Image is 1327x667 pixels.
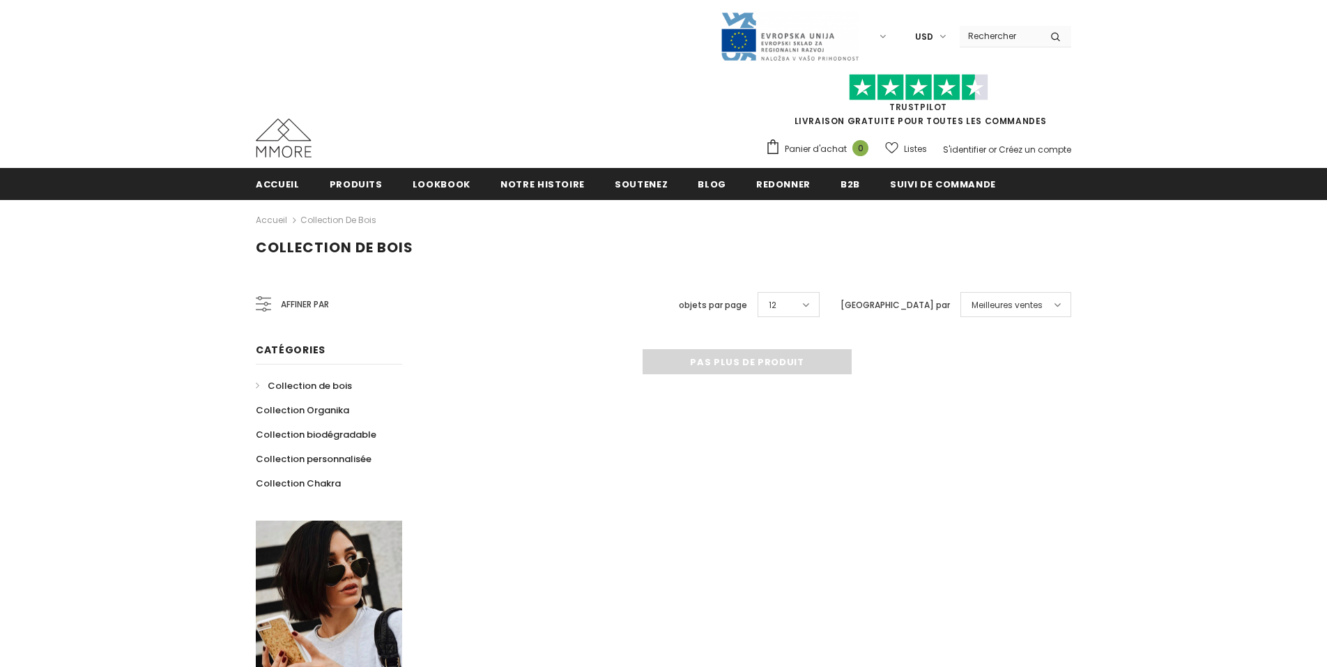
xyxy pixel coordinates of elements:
a: Collection de bois [256,374,352,398]
span: LIVRAISON GRATUITE POUR TOUTES LES COMMANDES [765,80,1071,127]
span: Collection de bois [268,379,352,392]
img: Cas MMORE [256,118,312,158]
a: Créez un compte [999,144,1071,155]
a: Redonner [756,168,811,199]
a: Notre histoire [500,168,585,199]
span: Suivi de commande [890,178,996,191]
span: or [988,144,997,155]
span: 12 [769,298,776,312]
a: Accueil [256,212,287,229]
span: Blog [698,178,726,191]
label: [GEOGRAPHIC_DATA] par [841,298,950,312]
a: S'identifier [943,144,986,155]
span: Catégories [256,343,325,357]
span: Lookbook [413,178,470,191]
span: soutenez [615,178,668,191]
span: Redonner [756,178,811,191]
a: Lookbook [413,168,470,199]
span: Panier d'achat [785,142,847,156]
a: Collection Organika [256,398,349,422]
img: Faites confiance aux étoiles pilotes [849,74,988,101]
span: Accueil [256,178,300,191]
span: Listes [904,142,927,156]
span: Collection personnalisée [256,452,371,466]
span: USD [915,30,933,44]
a: Collection de bois [300,214,376,226]
span: Collection Organika [256,404,349,417]
a: Listes [885,137,927,161]
span: Affiner par [281,297,329,312]
span: Notre histoire [500,178,585,191]
label: objets par page [679,298,747,312]
a: Blog [698,168,726,199]
a: soutenez [615,168,668,199]
a: Produits [330,168,383,199]
span: 0 [852,140,868,156]
input: Search Site [960,26,1040,46]
span: B2B [841,178,860,191]
span: Produits [330,178,383,191]
span: Collection biodégradable [256,428,376,441]
a: Javni Razpis [720,30,859,42]
img: Javni Razpis [720,11,859,62]
a: Collection biodégradable [256,422,376,447]
a: B2B [841,168,860,199]
a: Accueil [256,168,300,199]
a: Collection personnalisée [256,447,371,471]
a: Panier d'achat 0 [765,139,875,160]
a: Collection Chakra [256,471,341,496]
span: Collection de bois [256,238,413,257]
a: Suivi de commande [890,168,996,199]
span: Meilleures ventes [972,298,1043,312]
span: Collection Chakra [256,477,341,490]
a: TrustPilot [889,101,947,113]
